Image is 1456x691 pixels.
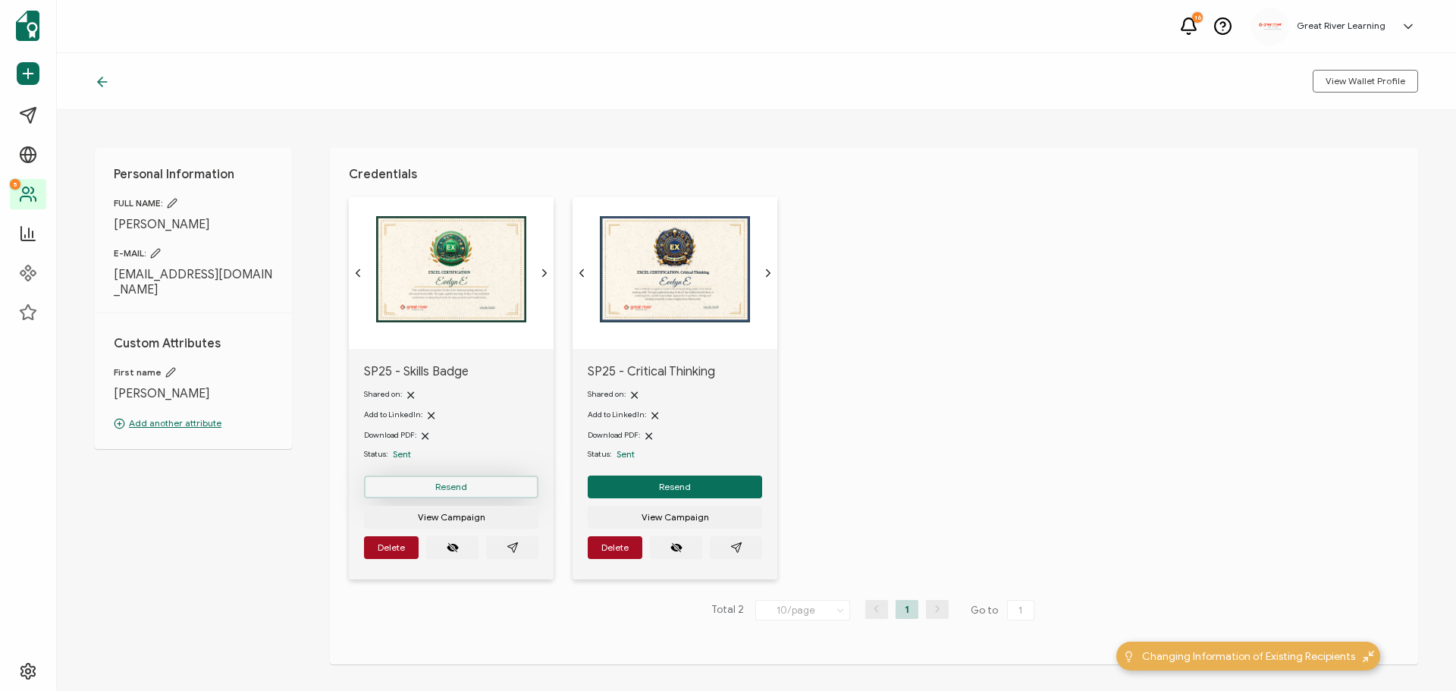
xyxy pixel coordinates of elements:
[378,543,405,552] span: Delete
[114,386,273,401] span: [PERSON_NAME]
[588,364,762,379] span: SP25 - Critical Thinking
[447,542,459,554] ion-icon: eye off
[114,416,273,430] p: Add another attribute
[1380,618,1456,691] iframe: Chat Widget
[364,430,416,440] span: Download PDF:
[971,600,1037,621] span: Go to
[1192,12,1203,23] div: 16
[114,366,273,378] span: First name
[1142,649,1355,664] span: Changing Information of Existing Recipients
[114,247,273,259] span: E-MAIL:
[364,476,538,498] button: Resend
[364,410,422,419] span: Add to LinkedIn:
[114,197,273,209] span: FULL NAME:
[588,506,762,529] button: View Campaign
[114,336,273,351] h1: Custom Attributes
[1326,77,1405,86] span: View Wallet Profile
[642,513,709,522] span: View Campaign
[588,389,626,399] span: Shared on:
[418,513,485,522] span: View Campaign
[507,542,519,554] ion-icon: paper plane outline
[364,389,402,399] span: Shared on:
[435,482,467,492] span: Resend
[349,167,1399,182] h1: Credentials
[659,482,691,492] span: Resend
[588,448,611,460] span: Status:
[10,179,46,209] a: 5
[576,267,588,279] ion-icon: chevron back outline
[588,536,642,559] button: Delete
[114,217,273,232] span: [PERSON_NAME]
[762,267,774,279] ion-icon: chevron forward outline
[711,600,744,621] span: Total 2
[601,543,629,552] span: Delete
[617,448,635,460] span: Sent
[896,600,918,619] li: 1
[114,267,273,297] span: [EMAIL_ADDRESS][DOMAIN_NAME]
[1297,20,1385,31] h5: Great River Learning
[755,600,850,620] input: Select
[1259,23,1282,30] img: ae72af9a-7615-4b6a-86e0-c9ad54cad8dc.png
[364,506,538,529] button: View Campaign
[538,267,551,279] ion-icon: chevron forward outline
[114,167,273,182] h1: Personal Information
[1313,70,1418,93] button: View Wallet Profile
[352,267,364,279] ion-icon: chevron back outline
[364,448,388,460] span: Status:
[588,410,646,419] span: Add to LinkedIn:
[1363,651,1374,662] img: minimize-icon.svg
[10,179,20,190] div: 5
[588,476,762,498] button: Resend
[730,542,742,554] ion-icon: paper plane outline
[16,11,39,41] img: sertifier-logomark-colored.svg
[588,430,640,440] span: Download PDF:
[670,542,682,554] ion-icon: eye off
[364,536,419,559] button: Delete
[364,364,538,379] span: SP25 - Skills Badge
[393,448,411,460] span: Sent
